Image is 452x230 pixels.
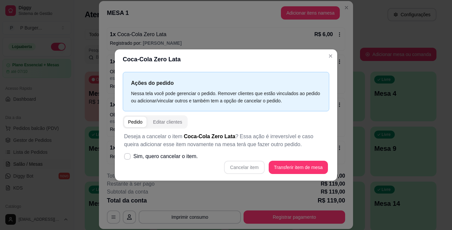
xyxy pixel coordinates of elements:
[184,134,236,139] span: Coca-Cola Zero Lata
[115,49,337,69] header: Coca-Cola Zero Lata
[133,152,198,160] span: Sim, quero cancelar o item.
[131,79,321,87] p: Ações do pedido
[153,119,182,125] div: Editar clientes
[325,51,336,61] button: Close
[128,119,143,125] div: Pedido
[131,90,321,104] div: Nessa tela você pode gerenciar o pedido. Remover clientes que estão vinculados ao pedido ou adici...
[269,161,328,174] button: Transferir item de mesa
[124,133,328,148] p: Deseja a cancelar o item ? Essa ação é irreversível e caso queira adicionar esse item novamente n...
